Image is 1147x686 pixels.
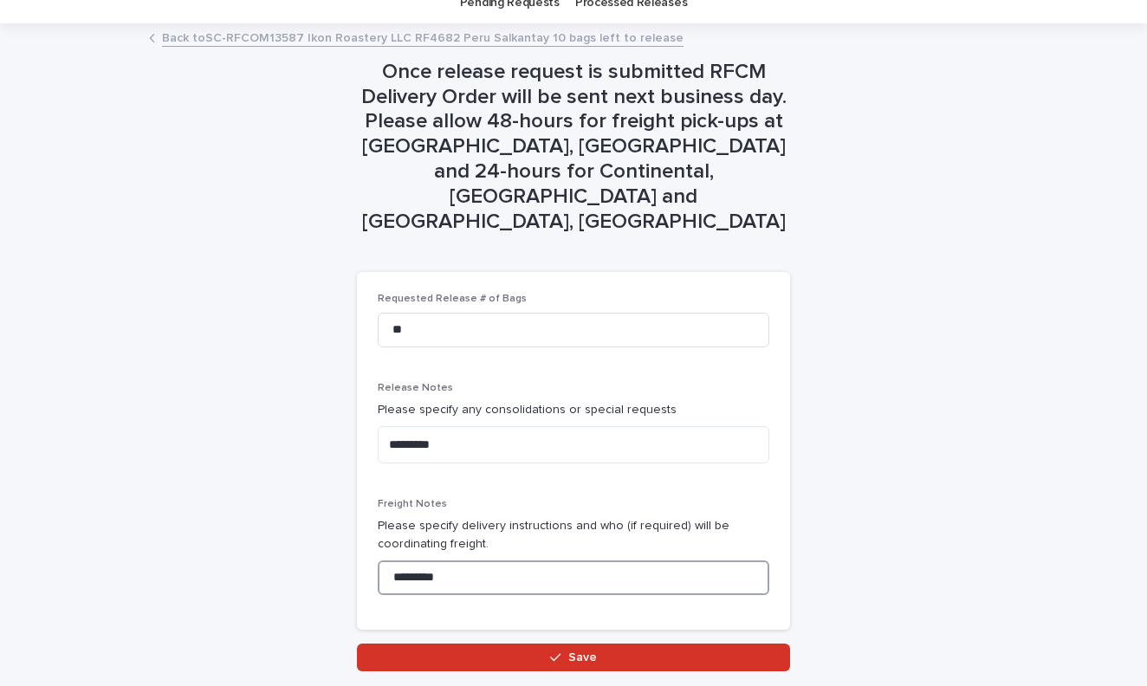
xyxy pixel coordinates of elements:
button: Save [357,644,790,671]
span: Freight Notes [378,499,447,509]
h1: Once release request is submitted RFCM Delivery Order will be sent next business day. Please allo... [357,60,790,235]
a: Back toSC-RFCOM13587 Ikon Roastery LLC RF4682 Peru Salkantay 10 bags left to release [162,27,684,47]
span: Save [568,651,597,663]
p: Please specify any consolidations or special requests [378,401,769,419]
span: Release Notes [378,383,453,393]
p: Please specify delivery instructions and who (if required) will be coordinating freight. [378,517,769,553]
span: Requested Release # of Bags [378,294,527,304]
